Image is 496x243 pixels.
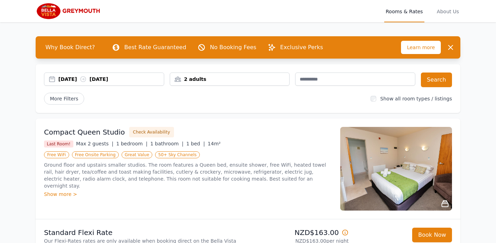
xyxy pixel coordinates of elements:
p: Best Rate Guaranteed [124,43,186,52]
p: Ground floor and upstairs smaller studios. The room features a Queen bed, ensuite shower, free Wi... [44,161,332,189]
div: 2 adults [170,76,290,83]
button: Search [421,73,452,87]
span: 14m² [208,141,221,146]
span: 1 bedroom | [116,141,148,146]
button: Check Availability [129,127,174,137]
div: Show more > [44,191,332,198]
label: Show all room types / listings [380,96,452,101]
span: 50+ Sky Channels [155,151,200,158]
span: Learn more [401,41,441,54]
img: Bella Vista Greymouth [36,3,103,20]
span: Max 2 guests | [76,141,114,146]
button: Book Now [412,228,452,242]
span: 1 bathroom | [150,141,183,146]
span: More Filters [44,93,84,105]
div: [DATE] [DATE] [58,76,164,83]
h3: Compact Queen Studio [44,127,125,137]
span: Great Value [122,151,152,158]
span: Free WiFi [44,151,69,158]
p: Exclusive Perks [280,43,323,52]
span: 1 bed | [186,141,205,146]
p: Standard Flexi Rate [44,228,245,237]
p: No Booking Fees [210,43,256,52]
span: Free Onsite Parking [72,151,119,158]
p: NZD$163.00 [251,228,349,237]
span: Why Book Direct? [40,40,101,54]
span: Last Room! [44,141,73,147]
